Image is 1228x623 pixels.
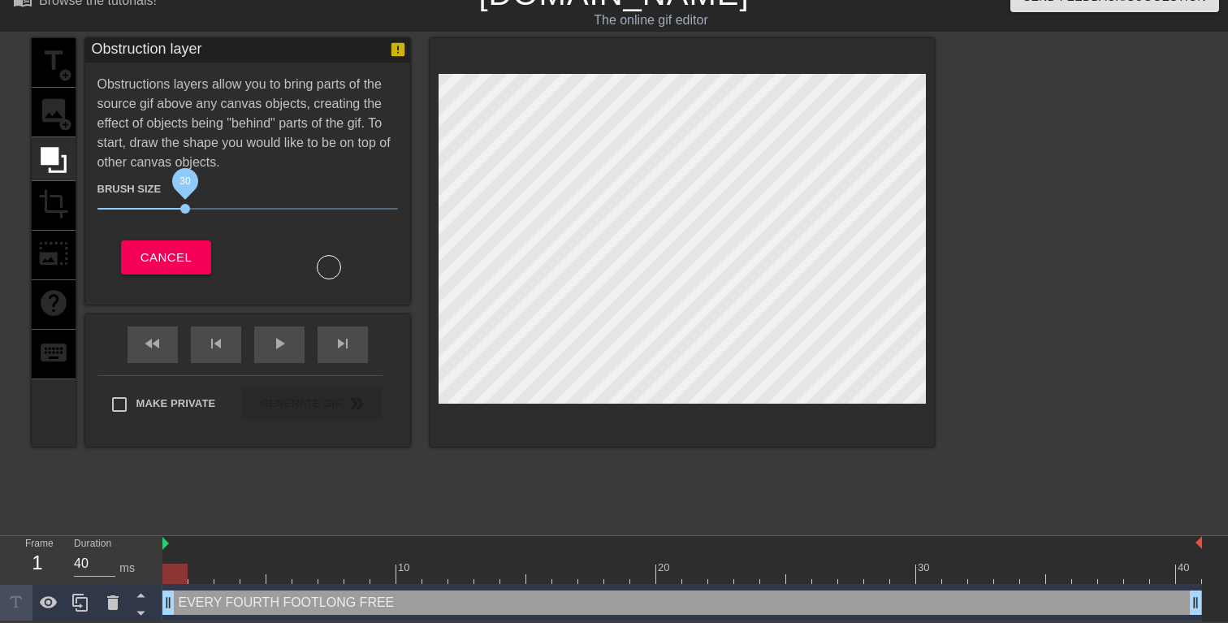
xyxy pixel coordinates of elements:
span: drag_handle [160,595,176,611]
div: 10 [398,560,413,576]
span: Make Private [136,396,216,412]
div: Obstruction layer [92,38,202,63]
span: drag_handle [1187,595,1204,611]
div: 30 [918,560,932,576]
div: Frame [13,536,62,583]
span: skip_previous [206,334,226,353]
span: play_arrow [270,334,289,353]
div: 20 [658,560,672,576]
span: Cancel [141,247,192,268]
button: Cancel [121,240,211,275]
span: 30 [179,175,191,186]
span: skip_next [333,334,352,353]
div: ms [119,560,135,577]
div: 40 [1178,560,1192,576]
span: fast_rewind [143,334,162,353]
label: Brush Size [97,181,162,197]
label: Duration [74,539,111,549]
div: Obstructions layers allow you to bring parts of the source gif above any canvas objects, creating... [97,75,398,279]
img: bound-end.png [1196,536,1202,549]
div: 1 [25,548,50,578]
div: The online gif editor [417,11,884,30]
